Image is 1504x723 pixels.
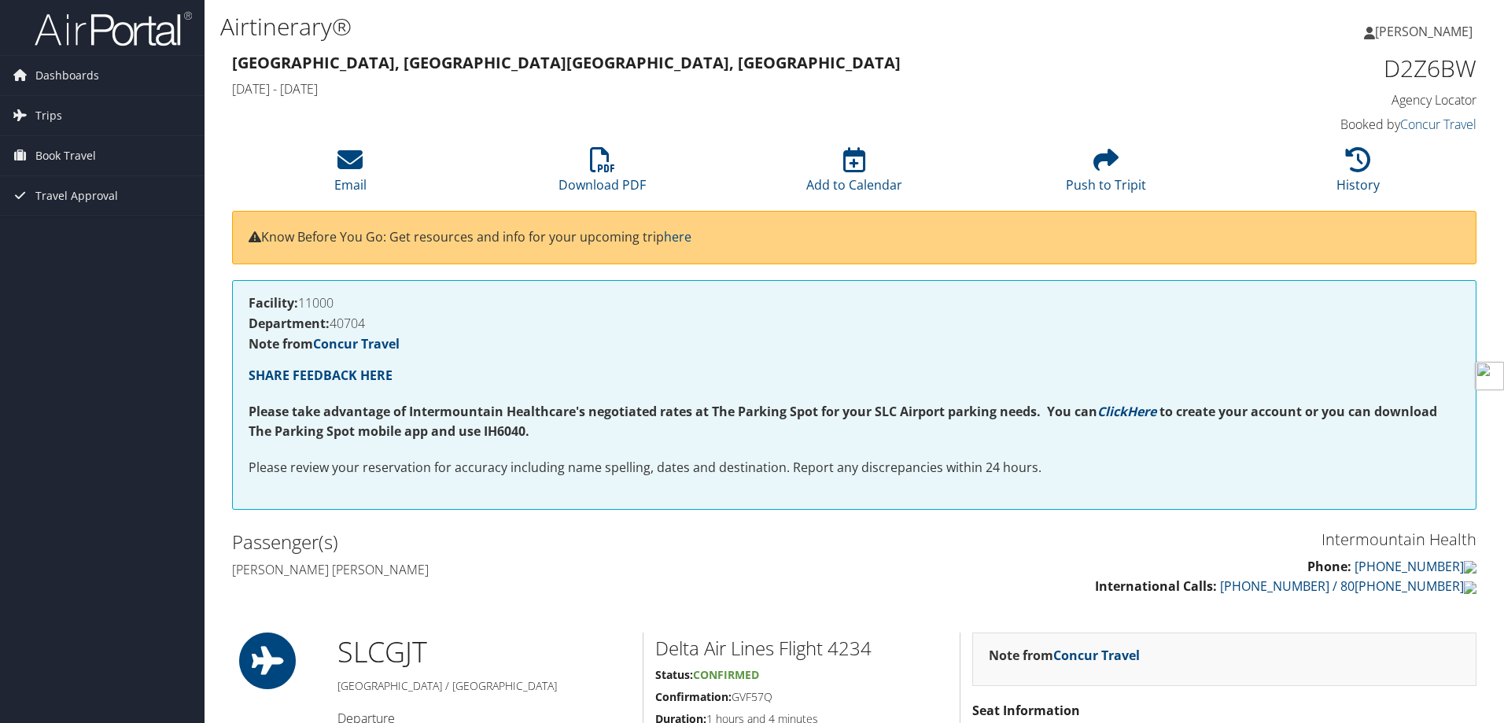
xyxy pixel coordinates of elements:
[1355,558,1476,575] a: [PHONE_NUMBER]
[989,647,1140,664] strong: Note from
[249,317,1460,330] h4: 40704
[866,529,1476,551] h3: Intermountain Health
[232,561,842,578] h4: [PERSON_NAME] [PERSON_NAME]
[655,635,948,662] h2: Delta Air Lines Flight 4234
[35,176,118,216] span: Travel Approval
[558,156,646,194] a: Download PDF
[337,678,631,694] h5: [GEOGRAPHIC_DATA] / [GEOGRAPHIC_DATA]
[972,702,1080,719] strong: Seat Information
[655,689,948,705] h5: GVF57Q
[1375,23,1473,40] span: [PERSON_NAME]
[1183,52,1476,85] h1: D2Z6BW
[1307,558,1351,575] strong: Phone:
[249,403,1097,420] strong: Please take advantage of Intermountain Healthcare's negotiated rates at The Parking Spot for your...
[249,335,400,352] strong: Note from
[249,227,1460,248] p: Know Before You Go: Get resources and info for your upcoming trip
[249,297,1460,309] h4: 11000
[334,156,367,194] a: Email
[232,80,1159,98] h4: [DATE] - [DATE]
[1220,577,1476,595] a: [PHONE_NUMBER] / 80[PHONE_NUMBER]
[232,52,901,73] strong: [GEOGRAPHIC_DATA], [GEOGRAPHIC_DATA] [GEOGRAPHIC_DATA], [GEOGRAPHIC_DATA]
[35,96,62,135] span: Trips
[249,458,1460,478] p: Please review your reservation for accuracy including name spelling, dates and destination. Repor...
[1355,558,1464,575] span: [PHONE_NUMBER]
[1095,577,1217,595] strong: International Calls:
[655,689,732,704] strong: Confirmation:
[1364,8,1488,55] a: [PERSON_NAME]
[249,315,330,332] strong: Department:
[1476,362,1504,390] img: toggle-logo.svg
[1336,156,1380,194] a: History
[249,367,393,384] a: SHARE FEEDBACK HERE
[232,529,842,555] h2: Passenger(s)
[337,633,631,672] h1: SLC GJT
[664,228,691,245] a: here
[693,667,759,682] span: Confirmed
[313,335,400,352] a: Concur Travel
[1097,403,1127,420] a: Click
[35,136,96,175] span: Book Travel
[1053,647,1140,664] a: Concur Travel
[1183,91,1476,109] h4: Agency Locator
[1066,156,1146,194] a: Push to Tripit
[1464,581,1476,594] img: text-recruit-bubble.png
[1183,116,1476,133] h4: Booked by
[35,56,99,95] span: Dashboards
[655,667,693,682] strong: Status:
[249,294,298,312] strong: Facility:
[220,10,1066,43] h1: Airtinerary®
[1400,116,1476,133] a: Concur Travel
[1127,403,1156,420] a: Here
[806,156,902,194] a: Add to Calendar
[1464,561,1476,574] img: text-recruit-bubble.png
[35,10,192,47] img: airportal-logo.png
[1355,577,1464,595] span: [PHONE_NUMBER]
